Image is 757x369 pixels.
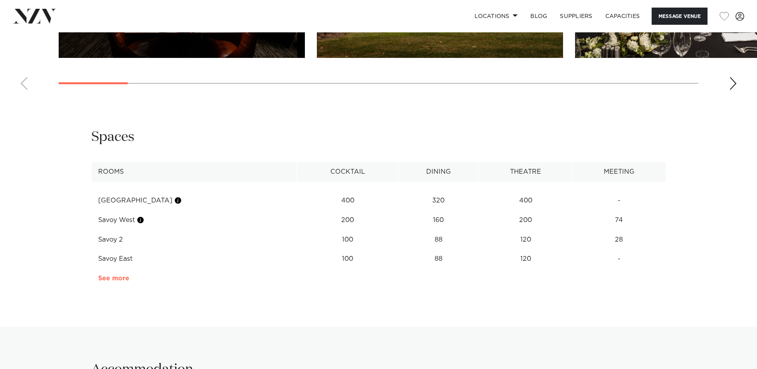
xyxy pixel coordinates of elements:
th: Meeting [573,162,666,182]
td: 400 [297,191,398,210]
td: 28 [573,230,666,250]
td: 160 [398,210,478,230]
td: [GEOGRAPHIC_DATA] [91,191,297,210]
td: 120 [479,249,573,269]
td: 200 [479,210,573,230]
td: 74 [573,210,666,230]
th: Cocktail [297,162,398,182]
td: - [573,249,666,269]
h2: Spaces [91,128,134,146]
img: nzv-logo.png [13,9,56,23]
td: 320 [398,191,478,210]
td: 100 [297,230,398,250]
button: Message Venue [652,8,708,25]
td: 88 [398,249,478,269]
th: Theatre [479,162,573,182]
td: 120 [479,230,573,250]
a: Locations [468,8,524,25]
a: Capacities [599,8,646,25]
th: Dining [398,162,478,182]
td: Savoy East [91,249,297,269]
td: - [573,191,666,210]
a: BLOG [524,8,553,25]
td: 400 [479,191,573,210]
td: 88 [398,230,478,250]
td: Savoy West [91,210,297,230]
td: 100 [297,249,398,269]
th: Rooms [91,162,297,182]
td: 200 [297,210,398,230]
td: Savoy 2 [91,230,297,250]
a: SUPPLIERS [553,8,599,25]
